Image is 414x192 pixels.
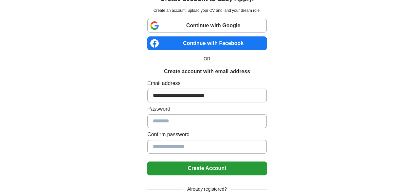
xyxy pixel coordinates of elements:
h1: Create account with email address [164,68,250,75]
button: Create Account [147,161,267,175]
label: Confirm password [147,131,267,139]
span: OR [200,55,214,62]
p: Create an account, upload your CV and land your dream role. [149,8,265,13]
a: Continue with Facebook [147,36,267,50]
a: Continue with Google [147,19,267,32]
label: Email address [147,79,267,87]
label: Password [147,105,267,113]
